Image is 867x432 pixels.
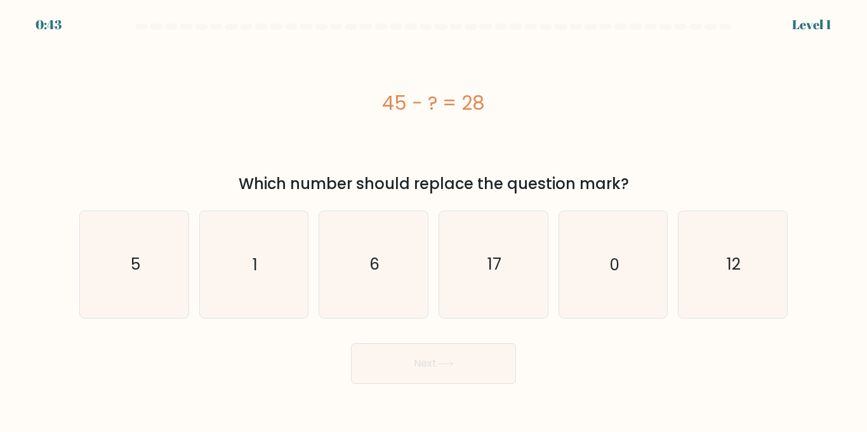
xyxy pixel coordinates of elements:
div: 0:43 [36,15,62,34]
text: 5 [130,253,140,275]
div: 45 - ? = 28 [79,89,788,117]
text: 1 [253,253,258,275]
text: 17 [487,253,501,275]
div: Level 1 [792,15,831,34]
button: Next [351,343,516,384]
text: 6 [369,253,380,275]
text: 0 [609,253,619,275]
text: 12 [727,253,741,275]
div: Which number should replace the question mark? [87,173,780,195]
